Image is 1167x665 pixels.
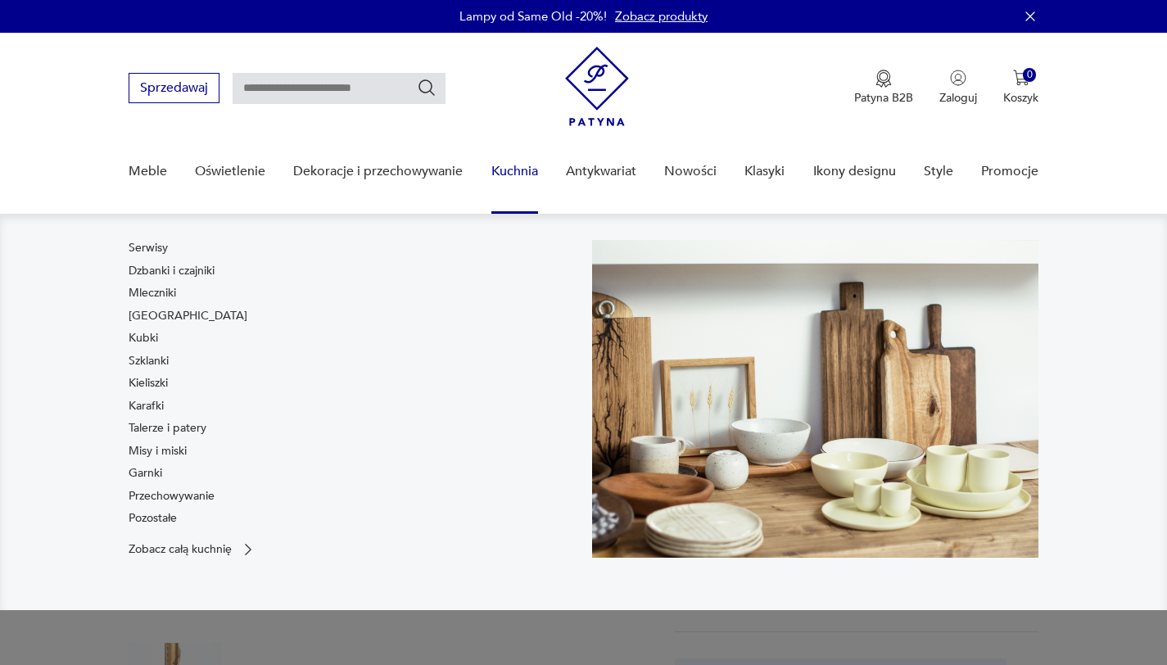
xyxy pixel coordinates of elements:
a: Mleczniki [129,285,176,301]
a: Zobacz całą kuchnię [129,541,256,558]
button: Patyna B2B [854,70,913,106]
a: Talerze i patery [129,420,206,437]
a: Style [924,140,953,203]
img: Ikona koszyka [1013,70,1029,86]
a: Kieliszki [129,375,168,391]
a: Oświetlenie [195,140,265,203]
p: Koszyk [1003,90,1038,106]
a: Zobacz produkty [615,8,708,25]
a: Sprzedawaj [129,84,219,95]
p: Lampy od Same Old -20%! [459,8,607,25]
a: Misy i miski [129,443,187,459]
img: Ikona medalu [875,70,892,88]
button: Szukaj [417,78,436,97]
button: Zaloguj [939,70,977,106]
div: 0 [1023,68,1037,82]
img: Patyna - sklep z meblami i dekoracjami vintage [565,47,629,126]
a: Serwisy [129,240,168,256]
a: Antykwariat [566,140,636,203]
a: Promocje [981,140,1038,203]
a: Ikona medaluPatyna B2B [854,70,913,106]
a: Garnki [129,465,162,482]
a: Meble [129,140,167,203]
p: Patyna B2B [854,90,913,106]
a: Ikony designu [813,140,896,203]
img: b2f6bfe4a34d2e674d92badc23dc4074.jpg [592,240,1039,558]
button: 0Koszyk [1003,70,1038,106]
a: Szklanki [129,353,169,369]
a: Nowości [664,140,717,203]
a: Kubki [129,330,158,346]
a: Przechowywanie [129,488,215,504]
a: Pozostałe [129,510,177,527]
img: Ikonka użytkownika [950,70,966,86]
button: Sprzedawaj [129,73,219,103]
a: Dekoracje i przechowywanie [293,140,463,203]
a: Kuchnia [491,140,538,203]
p: Zobacz całą kuchnię [129,544,232,554]
a: Klasyki [744,140,785,203]
a: [GEOGRAPHIC_DATA] [129,308,247,324]
p: Zaloguj [939,90,977,106]
a: Karafki [129,398,164,414]
a: Dzbanki i czajniki [129,263,215,279]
